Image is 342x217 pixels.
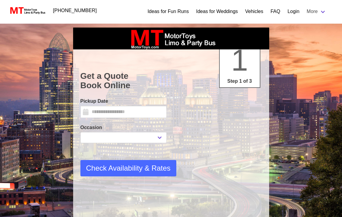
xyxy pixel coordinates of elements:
[147,8,189,15] a: Ideas for Fun Runs
[8,6,46,15] img: MotorToys Logo
[287,8,299,15] a: Login
[245,8,263,15] a: Vehicles
[126,28,217,49] img: box_logo_brand.jpeg
[270,8,280,15] a: FAQ
[86,163,171,174] span: Check Availability & Rates
[80,124,167,131] label: Occasion
[80,71,262,90] h1: Get a Quote Book Online
[49,5,100,17] a: [PHONE_NUMBER]
[222,78,257,85] p: Step 1 of 3
[196,8,238,15] a: Ideas for Weddings
[231,43,248,77] span: 1
[303,5,330,18] a: More
[80,160,176,176] button: Check Availability & Rates
[80,98,167,105] label: Pickup Date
